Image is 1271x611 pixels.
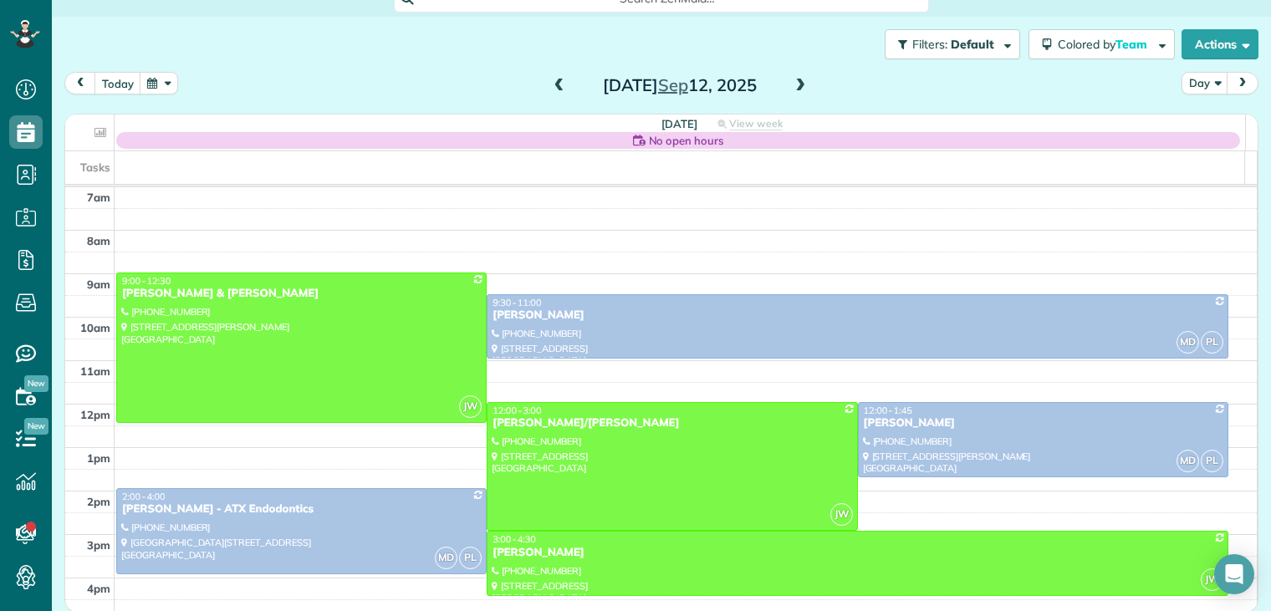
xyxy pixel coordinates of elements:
[459,395,482,418] span: JW
[87,582,110,595] span: 4pm
[80,408,110,421] span: 12pm
[122,275,171,287] span: 9:00 - 12:30
[1227,72,1258,94] button: next
[122,491,166,502] span: 2:00 - 4:00
[1115,37,1150,52] span: Team
[1201,450,1223,472] span: PL
[658,74,688,95] span: Sep
[661,117,697,130] span: [DATE]
[87,495,110,508] span: 2pm
[87,538,110,552] span: 3pm
[1177,450,1199,472] span: MD
[1058,37,1153,52] span: Colored by
[864,405,912,416] span: 12:00 - 1:45
[87,277,110,291] span: 9am
[121,502,482,517] div: [PERSON_NAME] - ATX Endodontics
[912,37,947,52] span: Filters:
[1201,568,1223,591] span: JW
[121,287,482,301] div: [PERSON_NAME] & [PERSON_NAME]
[64,72,96,94] button: prev
[1182,29,1258,59] button: Actions
[87,451,110,465] span: 1pm
[24,375,48,392] span: New
[459,547,482,569] span: PL
[951,37,995,52] span: Default
[80,160,110,174] span: Tasks
[1201,331,1223,354] span: PL
[80,364,110,378] span: 11am
[87,191,110,204] span: 7am
[1177,331,1199,354] span: MD
[493,297,541,308] span: 9:30 - 11:00
[1182,72,1228,94] button: Day
[729,117,783,130] span: View week
[87,234,110,247] span: 8am
[876,29,1020,59] a: Filters: Default
[863,416,1223,430] div: [PERSON_NAME]
[435,547,457,569] span: MD
[492,308,1223,323] div: [PERSON_NAME]
[492,416,852,430] div: [PERSON_NAME]/[PERSON_NAME]
[649,132,724,149] span: No open hours
[493,533,536,545] span: 3:00 - 4:30
[575,76,784,94] h2: [DATE] 12, 2025
[80,321,110,334] span: 10am
[492,546,1223,560] div: [PERSON_NAME]
[493,405,541,416] span: 12:00 - 3:00
[885,29,1020,59] button: Filters: Default
[94,72,141,94] button: today
[24,418,48,435] span: New
[1214,554,1254,594] div: Open Intercom Messenger
[1029,29,1175,59] button: Colored byTeam
[830,503,853,526] span: JW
